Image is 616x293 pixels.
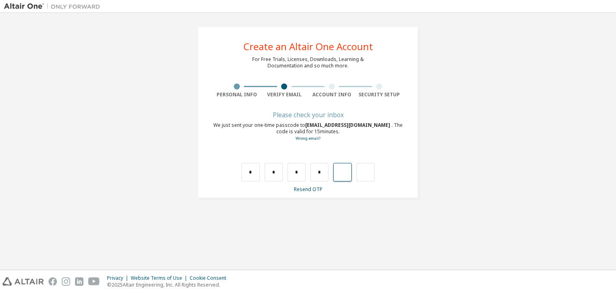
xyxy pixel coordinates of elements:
[213,112,403,117] div: Please check your inbox
[296,136,320,141] a: Go back to the registration form
[131,275,190,281] div: Website Terms of Use
[75,277,83,286] img: linkedin.svg
[213,92,261,98] div: Personal Info
[305,122,391,128] span: [EMAIL_ADDRESS][DOMAIN_NAME]
[2,277,44,286] img: altair_logo.svg
[107,281,231,288] p: © 2025 Altair Engineering, Inc. All Rights Reserved.
[261,92,308,98] div: Verify Email
[294,186,322,193] a: Resend OTP
[252,56,364,69] div: For Free Trials, Licenses, Downloads, Learning & Documentation and so much more.
[107,275,131,281] div: Privacy
[213,122,403,142] div: We just sent your one-time passcode to . The code is valid for 15 minutes.
[243,42,373,51] div: Create an Altair One Account
[49,277,57,286] img: facebook.svg
[62,277,70,286] img: instagram.svg
[308,92,356,98] div: Account Info
[4,2,104,10] img: Altair One
[190,275,231,281] div: Cookie Consent
[356,92,403,98] div: Security Setup
[88,277,100,286] img: youtube.svg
